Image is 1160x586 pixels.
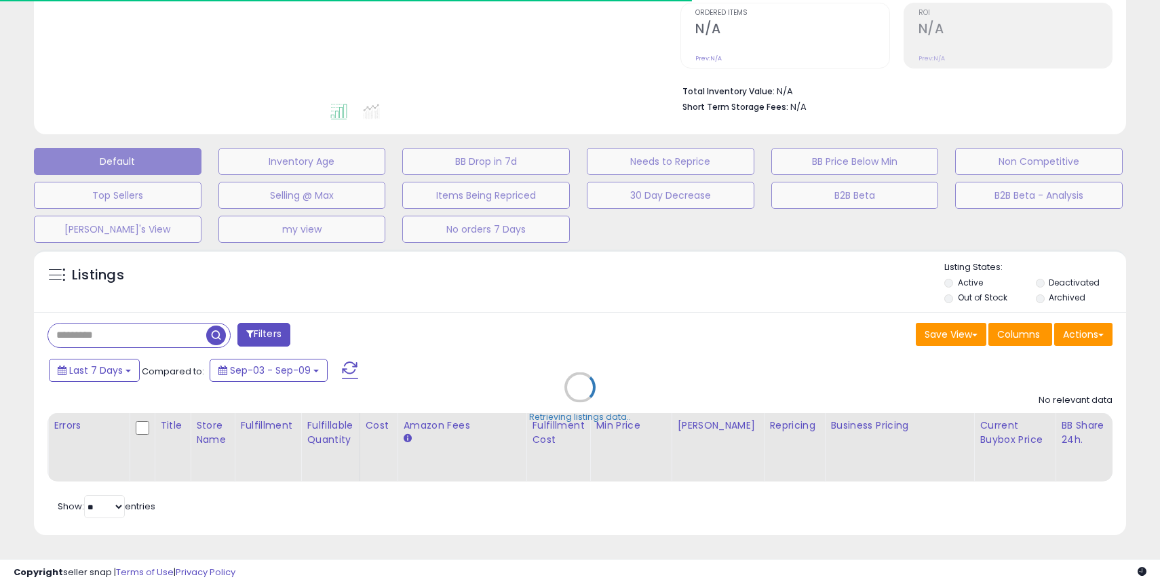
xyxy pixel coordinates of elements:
[587,182,754,209] button: 30 Day Decrease
[14,566,235,579] div: seller snap | |
[919,21,1112,39] h2: N/A
[218,182,386,209] button: Selling @ Max
[955,182,1123,209] button: B2B Beta - Analysis
[771,148,939,175] button: BB Price Below Min
[34,148,201,175] button: Default
[682,82,1102,98] li: N/A
[955,148,1123,175] button: Non Competitive
[34,216,201,243] button: [PERSON_NAME]'s View
[695,21,889,39] h2: N/A
[34,182,201,209] button: Top Sellers
[218,216,386,243] button: my view
[771,182,939,209] button: B2B Beta
[695,54,722,62] small: Prev: N/A
[919,54,945,62] small: Prev: N/A
[402,182,570,209] button: Items Being Repriced
[919,9,1112,17] span: ROI
[529,411,631,423] div: Retrieving listings data..
[14,566,63,579] strong: Copyright
[176,566,235,579] a: Privacy Policy
[116,566,174,579] a: Terms of Use
[695,9,889,17] span: Ordered Items
[790,100,807,113] span: N/A
[682,101,788,113] b: Short Term Storage Fees:
[682,85,775,97] b: Total Inventory Value:
[402,216,570,243] button: No orders 7 Days
[402,148,570,175] button: BB Drop in 7d
[587,148,754,175] button: Needs to Reprice
[218,148,386,175] button: Inventory Age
